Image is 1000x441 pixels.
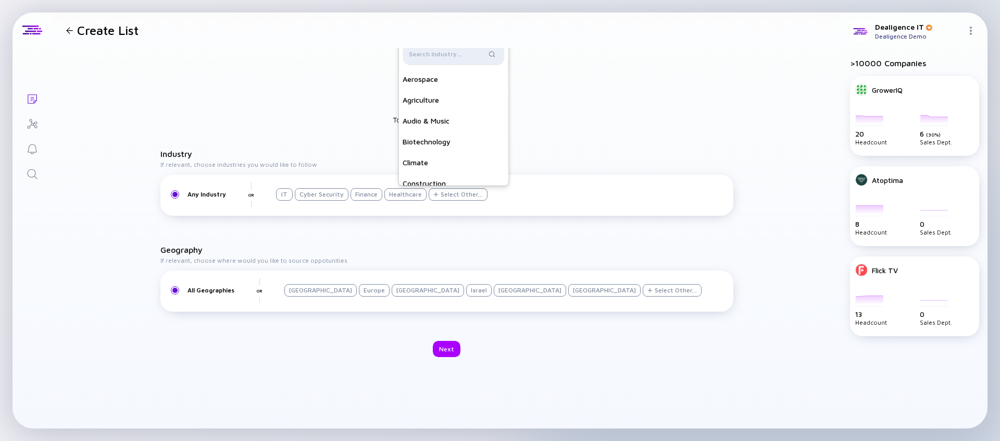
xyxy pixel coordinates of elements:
[12,85,52,111] a: Lists
[967,27,975,35] img: Menu
[359,284,390,297] div: Europe
[351,188,382,201] div: Finance
[568,284,641,297] div: [GEOGRAPHIC_DATA]
[295,188,348,201] div: Cyber Security
[187,190,226,198] div: Any Industry
[160,161,733,168] h4: If relevant, choose industries you would like to follow
[872,176,903,185] div: Atoptima
[12,136,52,161] a: Reminders
[441,190,483,198] div: Select Other...
[392,284,464,297] div: [GEOGRAPHIC_DATA]
[160,149,733,158] h3: Industry
[256,285,262,297] div: OR
[384,188,427,201] div: Healthcare
[398,173,508,194] div: Construction
[284,284,357,297] div: [GEOGRAPHIC_DATA]
[398,90,508,111] div: Agriculture
[160,256,733,264] h4: If relevant, choose where would you like to source oppotunities
[655,286,697,294] div: Select Other...
[12,111,52,136] a: Investor Map
[160,245,733,254] h3: Geography
[393,115,501,124] h2: To make sure it suits your needs
[850,58,979,68] div: > 10000 Companies
[409,49,486,59] input: Search Industry...
[77,23,139,38] h1: Create List
[12,161,52,186] a: Search
[398,131,508,152] div: Biotechnology
[875,22,963,31] div: Dealigence IT
[398,152,508,173] div: Climate
[872,85,903,94] div: GrowerIQ
[433,341,460,357] button: Next
[872,266,898,275] div: Flick TV
[494,284,566,297] div: [GEOGRAPHIC_DATA]
[875,32,963,40] div: Dealigence Demo
[187,286,234,294] div: All Geographies
[276,188,293,201] div: IT
[398,111,508,131] div: Audio & Music
[466,284,492,297] div: Israel
[248,189,254,201] div: OR
[850,21,871,42] img: Dealigence Profile Picture
[398,69,508,90] div: Aerospace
